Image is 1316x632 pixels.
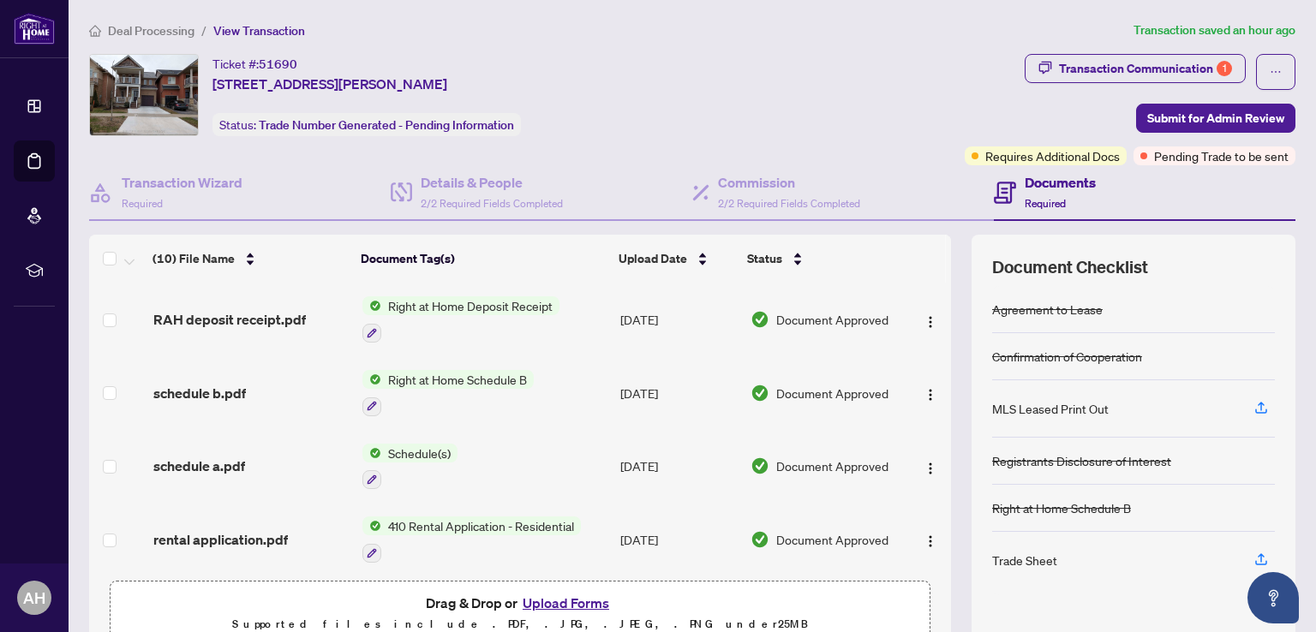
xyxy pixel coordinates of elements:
[426,592,614,614] span: Drag & Drop or
[89,25,101,37] span: home
[362,444,381,462] img: Status Icon
[613,430,743,504] td: [DATE]
[14,13,55,45] img: logo
[1025,54,1246,83] button: Transaction Communication1
[354,235,612,283] th: Document Tag(s)
[751,456,769,475] img: Document Status
[153,383,246,403] span: schedule b.pdf
[212,113,521,136] div: Status:
[924,462,937,475] img: Logo
[122,197,163,210] span: Required
[362,516,381,535] img: Status Icon
[362,296,381,315] img: Status Icon
[362,444,458,490] button: Status IconSchedule(s)
[23,586,45,610] span: AH
[1134,21,1295,40] article: Transaction saved an hour ago
[153,456,245,476] span: schedule a.pdf
[992,451,1171,470] div: Registrants Disclosure of Interest
[212,54,297,74] div: Ticket #:
[751,310,769,329] img: Document Status
[776,456,888,475] span: Document Approved
[201,21,206,40] li: /
[776,384,888,402] span: Document Approved
[917,452,944,480] button: Logo
[917,379,944,407] button: Logo
[1154,146,1289,165] span: Pending Trade to be sent
[212,74,447,94] span: [STREET_ADDRESS][PERSON_NAME]
[421,197,563,210] span: 2/2 Required Fields Completed
[992,399,1109,418] div: MLS Leased Print Out
[1025,172,1096,193] h4: Documents
[917,526,944,553] button: Logo
[1147,104,1284,132] span: Submit for Admin Review
[153,249,235,268] span: (10) File Name
[381,444,458,462] span: Schedule(s)
[619,249,687,268] span: Upload Date
[381,370,534,389] span: Right at Home Schedule B
[259,57,297,72] span: 51690
[1217,61,1232,76] div: 1
[924,388,937,402] img: Logo
[1025,197,1066,210] span: Required
[992,300,1103,319] div: Agreement to Lease
[1270,66,1282,78] span: ellipsis
[421,172,563,193] h4: Details & People
[1136,104,1295,133] button: Submit for Admin Review
[992,551,1057,569] div: Trade Sheet
[740,235,900,283] th: Status
[992,255,1148,279] span: Document Checklist
[153,529,288,550] span: rental application.pdf
[776,310,888,329] span: Document Approved
[613,356,743,430] td: [DATE]
[718,197,860,210] span: 2/2 Required Fields Completed
[718,172,860,193] h4: Commission
[751,530,769,549] img: Document Status
[613,503,743,576] td: [DATE]
[776,530,888,549] span: Document Approved
[122,172,242,193] h4: Transaction Wizard
[108,23,194,39] span: Deal Processing
[924,534,937,548] img: Logo
[517,592,614,614] button: Upload Forms
[992,347,1142,366] div: Confirmation of Cooperation
[381,516,581,535] span: 410 Rental Application - Residential
[146,235,354,283] th: (10) File Name
[362,296,559,343] button: Status IconRight at Home Deposit Receipt
[751,384,769,402] img: Document Status
[613,283,743,356] td: [DATE]
[612,235,740,283] th: Upload Date
[747,249,782,268] span: Status
[362,370,534,416] button: Status IconRight at Home Schedule B
[1247,572,1299,623] button: Open asap
[381,296,559,315] span: Right at Home Deposit Receipt
[924,315,937,329] img: Logo
[259,117,514,133] span: Trade Number Generated - Pending Information
[362,370,381,389] img: Status Icon
[992,498,1131,517] div: Right at Home Schedule B
[213,23,305,39] span: View Transaction
[1059,55,1232,82] div: Transaction Communication
[917,306,944,333] button: Logo
[362,516,581,563] button: Status Icon410 Rental Application - Residential
[985,146,1120,165] span: Requires Additional Docs
[90,55,198,135] img: IMG-X12254972_1.jpg
[153,309,306,330] span: RAH deposit receipt.pdf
